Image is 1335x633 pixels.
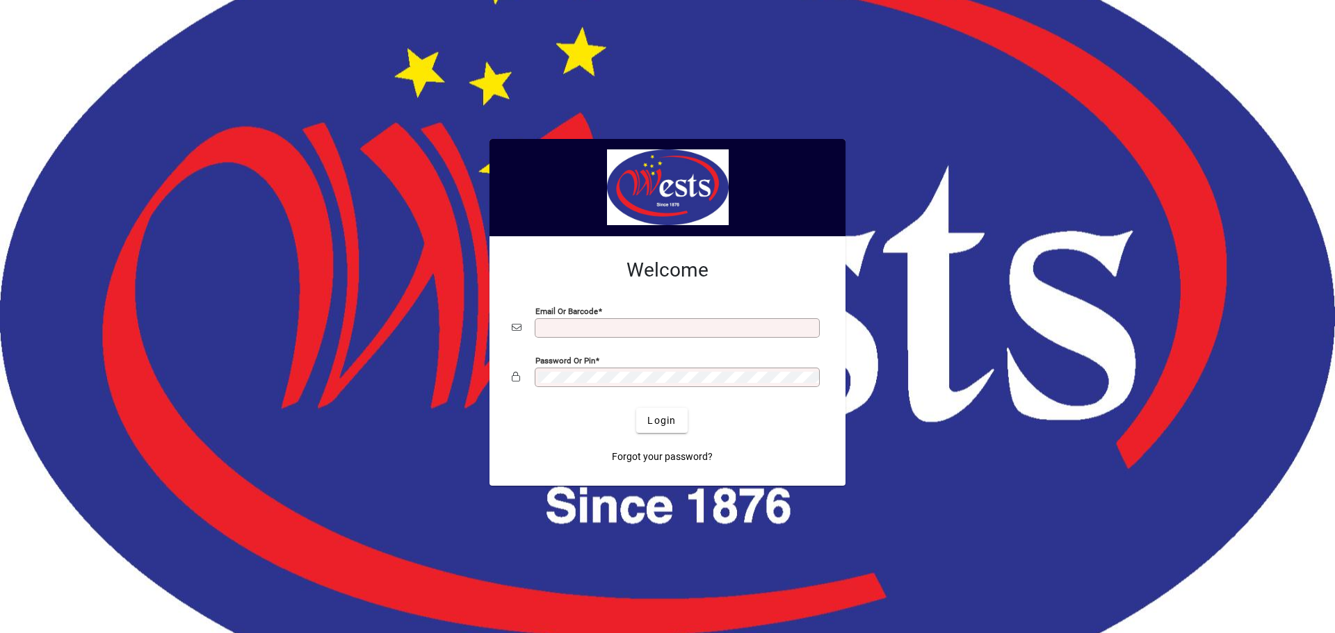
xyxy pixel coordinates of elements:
h2: Welcome [512,258,823,282]
mat-label: Password or Pin [535,356,595,365]
button: Login [636,408,687,433]
span: Login [647,413,676,428]
span: Forgot your password? [612,450,713,464]
mat-label: Email or Barcode [535,306,598,316]
a: Forgot your password? [606,444,718,469]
